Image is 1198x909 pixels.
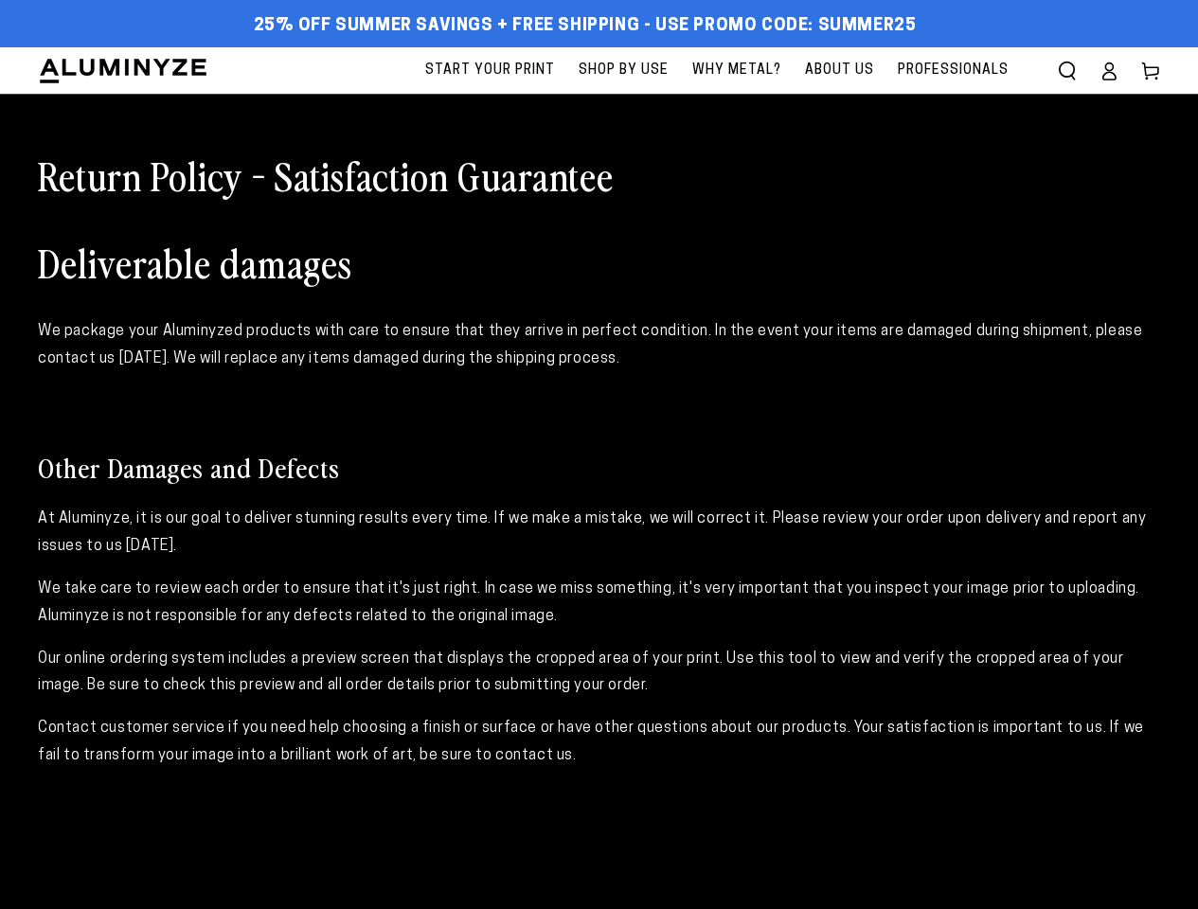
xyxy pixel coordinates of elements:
img: Aluminyze [38,57,208,85]
span: 25% off Summer Savings + Free Shipping - Use Promo Code: SUMMER25 [254,16,917,37]
span: About Us [805,59,874,82]
a: About Us [796,47,884,94]
a: Shop By Use [569,47,678,94]
h1: Return Policy - Satisfaction Guarantee [38,151,1160,200]
a: Start Your Print [416,47,564,94]
p: Contact customer service if you need help choosing a finish or surface or have other questions ab... [38,715,1160,770]
span: Start Your Print [425,59,555,82]
h1: Deliverable damages [38,238,1160,287]
p: We take care to review each order to ensure that it's just right. In case we miss something, it's... [38,576,1160,631]
span: Professionals [898,59,1009,82]
p: Our online ordering system includes a preview screen that displays the cropped area of your print... [38,646,1160,701]
p: At Aluminyze, it is our goal to deliver stunning results every time. If we make a mistake, we wil... [38,506,1160,561]
summary: Search our site [1046,50,1088,92]
span: Shop By Use [579,59,669,82]
a: Why Metal? [683,47,791,94]
span: Why Metal? [692,59,781,82]
a: Professionals [888,47,1018,94]
span: Other Damages and Defects [38,449,340,485]
div: We package your Aluminyzed products with care to ensure that they arrive in perfect condition. In... [38,318,1160,373]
